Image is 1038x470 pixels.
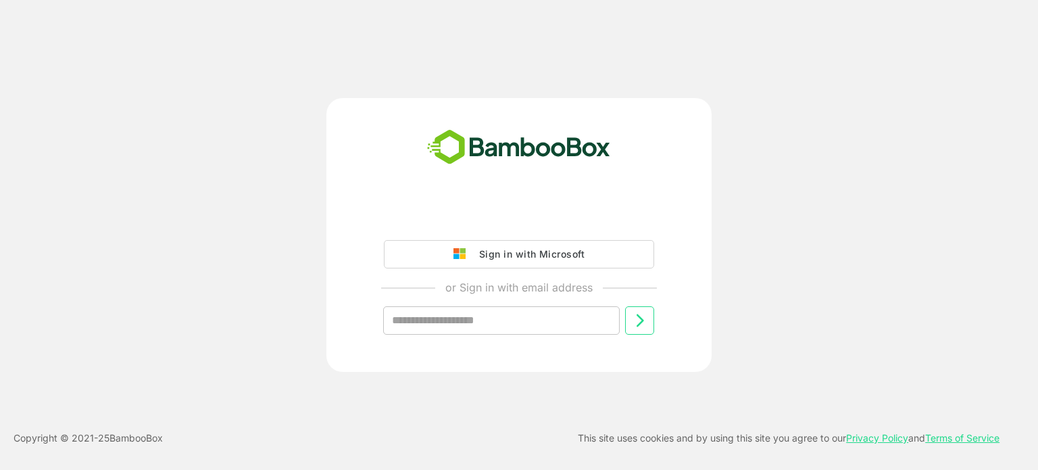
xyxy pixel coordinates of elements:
[453,248,472,260] img: google
[445,279,593,296] p: or Sign in with email address
[384,240,654,268] button: Sign in with Microsoft
[420,125,618,170] img: bamboobox
[472,245,585,263] div: Sign in with Microsoft
[14,430,163,446] p: Copyright © 2021- 25 BambooBox
[925,432,999,444] a: Terms of Service
[846,432,908,444] a: Privacy Policy
[578,430,999,446] p: This site uses cookies and by using this site you agree to our and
